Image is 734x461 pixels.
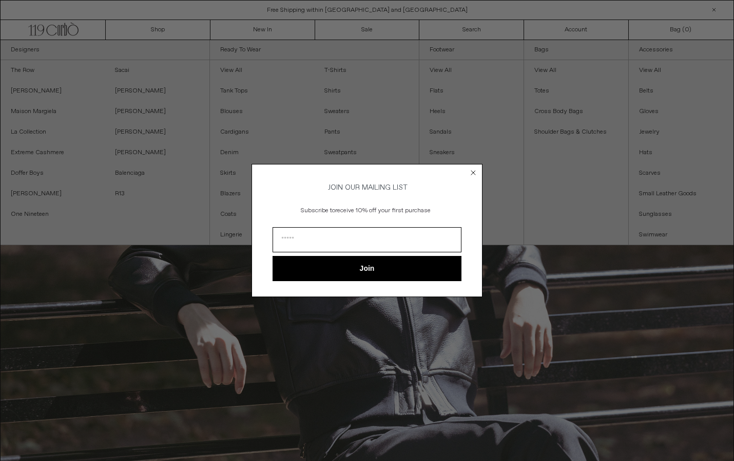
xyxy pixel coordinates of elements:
[273,227,461,252] input: Email
[468,168,478,178] button: Close dialog
[335,207,431,215] span: receive 10% off your first purchase
[301,207,335,215] span: Subscribe to
[273,256,461,281] button: Join
[326,183,408,192] span: JOIN OUR MAILING LIST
